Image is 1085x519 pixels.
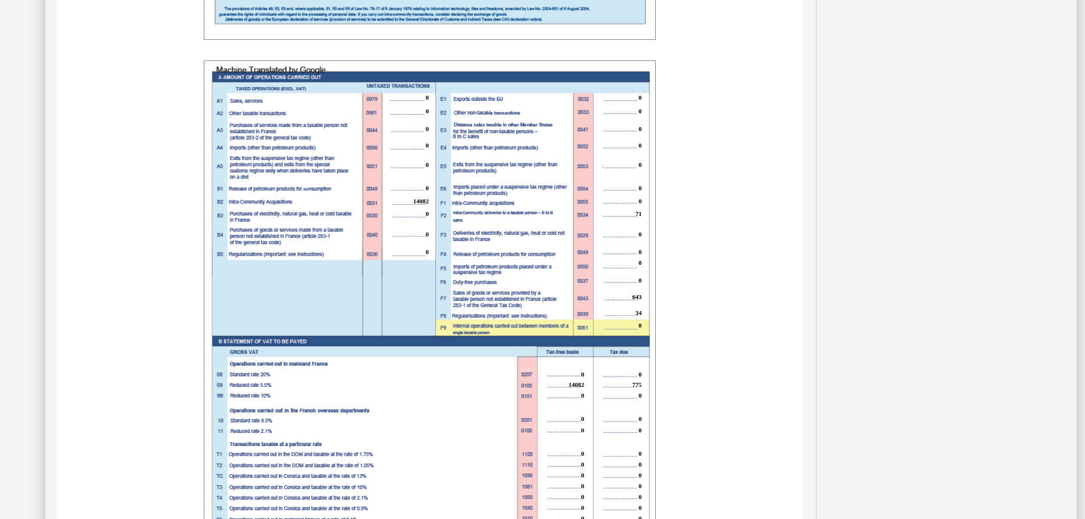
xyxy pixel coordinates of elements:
[639,108,642,115] span: 0
[581,483,585,489] span: 0
[639,94,642,101] span: 0
[639,392,642,399] span: 0
[639,450,642,457] span: 0
[639,142,642,149] span: 0
[426,248,429,255] span: 0
[581,427,585,434] span: 0
[581,493,585,500] span: 0
[639,461,642,468] span: 0
[426,94,429,101] span: 0
[569,381,585,388] span: 14082
[639,231,642,238] span: 0
[581,415,585,422] span: 0
[581,392,585,399] span: 0
[426,161,429,168] span: 0
[632,293,642,300] span: 643
[635,309,642,316] span: 34
[426,142,429,149] span: 0
[639,198,642,205] span: 0
[639,248,642,255] span: 0
[581,504,585,511] span: 0
[635,210,642,217] span: 71
[639,493,642,500] span: 0
[413,198,429,205] span: 14082
[426,210,429,217] span: 0
[581,461,585,468] span: 0
[639,259,642,266] span: 0
[639,185,642,191] span: 0
[639,161,642,168] span: 0
[581,450,585,457] span: 0
[581,472,585,479] span: 0
[639,277,642,284] span: 0
[426,231,429,238] span: 0
[632,381,642,388] span: 775
[639,371,642,378] span: 0
[639,472,642,479] span: 0
[639,504,642,511] span: 0
[426,125,429,132] span: 0
[639,125,642,132] span: 0
[426,185,429,191] span: 0
[639,415,642,422] span: 0
[639,483,642,489] span: 0
[639,322,642,329] span: 0
[639,427,642,434] span: 0
[581,371,585,378] span: 0
[426,108,429,115] span: 0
